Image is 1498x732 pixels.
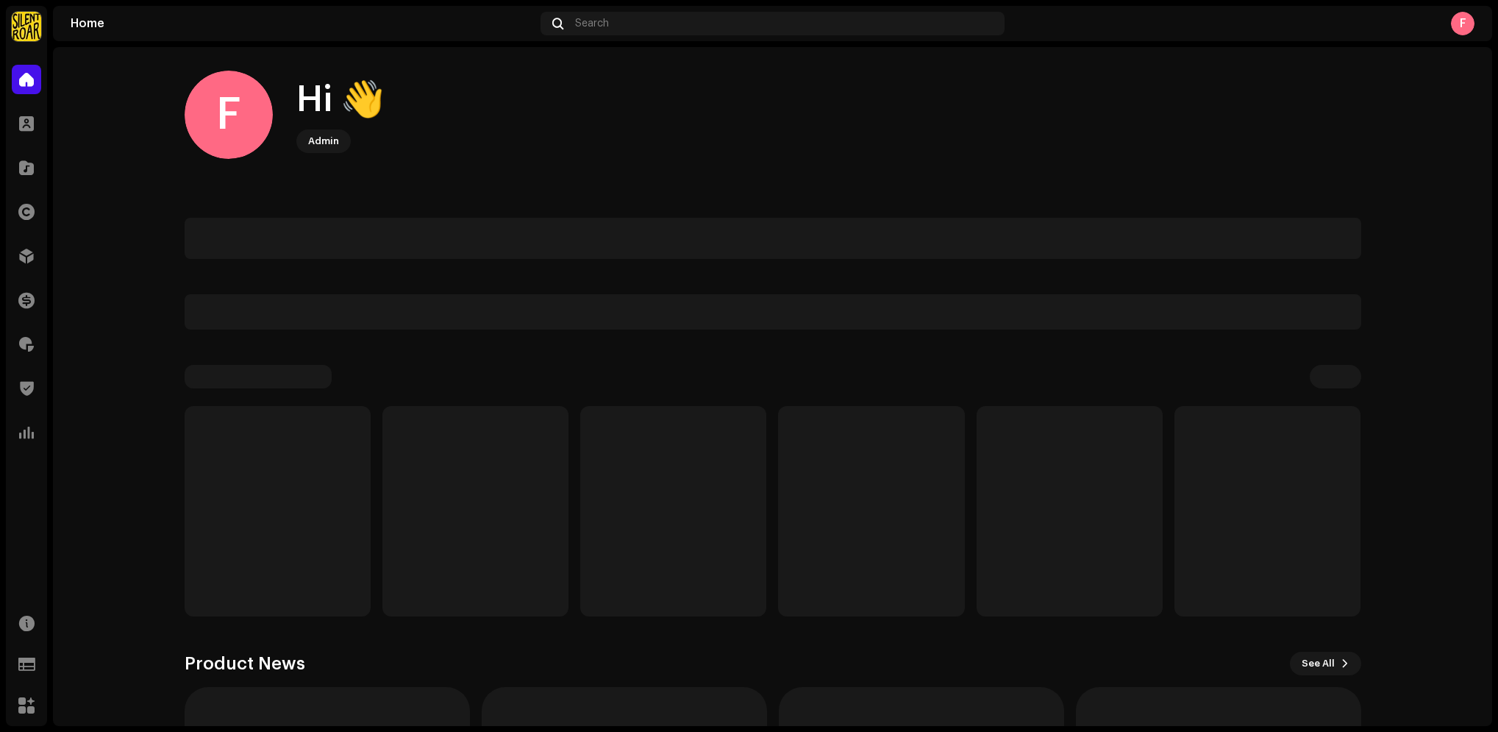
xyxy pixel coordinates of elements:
div: F [185,71,273,159]
div: F [1451,12,1474,35]
button: See All [1290,652,1361,675]
div: Home [71,18,535,29]
h3: Product News [185,652,305,675]
img: fcfd72e7-8859-4002-b0df-9a7058150634 [12,12,41,41]
div: Admin [308,132,339,150]
div: Hi 👋 [296,77,385,124]
span: Search [575,18,609,29]
span: See All [1302,649,1335,678]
